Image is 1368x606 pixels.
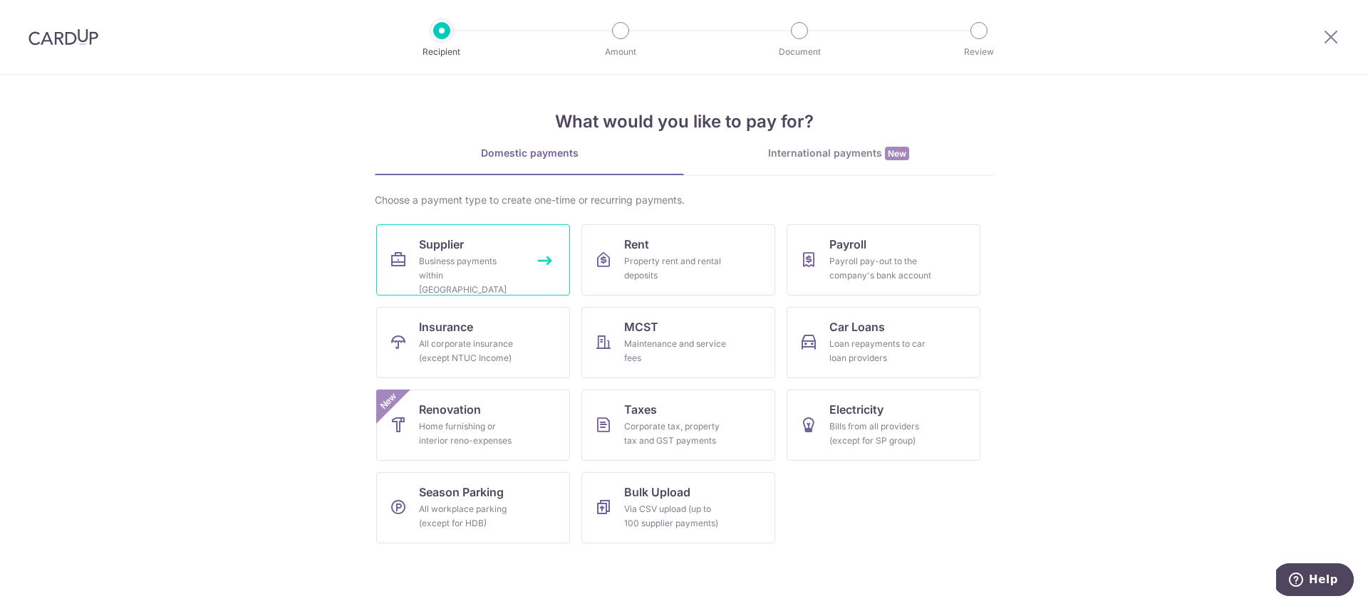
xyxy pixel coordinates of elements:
a: ElectricityBills from all providers (except for SP group) [787,390,980,461]
div: Choose a payment type to create one-time or recurring payments. [375,193,993,207]
span: Season Parking [419,484,504,501]
a: RentProperty rent and rental deposits [581,224,775,296]
div: All workplace parking (except for HDB) [419,502,522,531]
span: MCST [624,318,658,335]
a: Season ParkingAll workplace parking (except for HDB) [376,472,570,543]
a: SupplierBusiness payments within [GEOGRAPHIC_DATA] [376,224,570,296]
div: Bills from all providers (except for SP group) [829,419,932,448]
a: PayrollPayroll pay-out to the company's bank account [787,224,980,296]
span: Rent [624,236,649,253]
p: Amount [568,45,673,59]
span: Renovation [419,401,481,418]
span: New [885,147,909,160]
p: Document [747,45,852,59]
span: Taxes [624,401,657,418]
a: Car LoansLoan repayments to car loan providers [787,307,980,378]
a: InsuranceAll corporate insurance (except NTUC Income) [376,307,570,378]
a: MCSTMaintenance and service fees [581,307,775,378]
div: Via CSV upload (up to 100 supplier payments) [624,502,727,531]
span: Electricity [829,401,883,418]
span: Insurance [419,318,473,335]
div: All corporate insurance (except NTUC Income) [419,337,522,365]
div: Home furnishing or interior reno-expenses [419,419,522,448]
span: Bulk Upload [624,484,690,501]
a: RenovationHome furnishing or interior reno-expensesNew [376,390,570,461]
div: Payroll pay-out to the company's bank account [829,254,932,283]
span: Car Loans [829,318,885,335]
div: Property rent and rental deposits [624,254,727,283]
p: Recipient [389,45,494,59]
span: New [377,390,400,413]
div: Domestic payments [375,146,684,160]
p: Review [926,45,1032,59]
div: Corporate tax, property tax and GST payments [624,419,727,448]
span: Help [33,10,62,23]
a: TaxesCorporate tax, property tax and GST payments [581,390,775,461]
a: Bulk UploadVia CSV upload (up to 100 supplier payments) [581,472,775,543]
div: Loan repayments to car loan providers [829,337,932,365]
span: Supplier [419,236,464,253]
div: Maintenance and service fees [624,337,727,365]
h4: What would you like to pay for? [375,109,993,135]
span: Payroll [829,236,866,253]
div: Business payments within [GEOGRAPHIC_DATA] [419,254,522,297]
div: International payments [684,146,993,161]
img: CardUp [28,28,98,46]
iframe: Opens a widget where you can find more information [1276,563,1354,599]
